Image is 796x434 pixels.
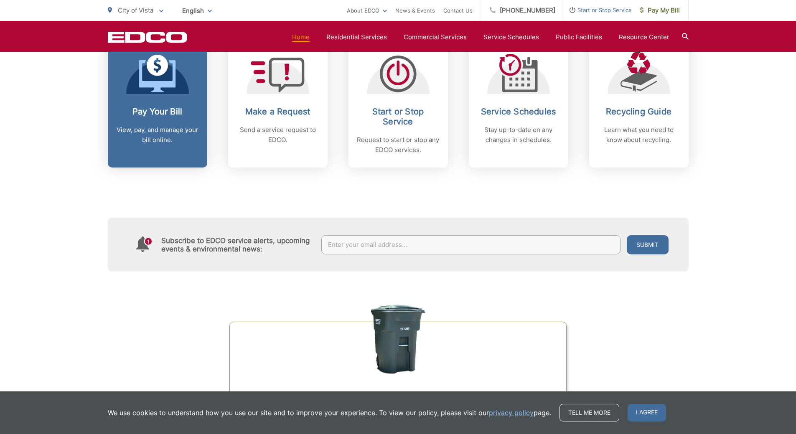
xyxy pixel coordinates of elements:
a: Commercial Services [404,32,467,42]
h2: Recycling Guide [598,107,680,117]
a: Service Schedules Stay up-to-date on any changes in schedules. [469,40,568,168]
button: Submit [627,235,669,254]
span: English [176,3,218,18]
h2: Start or Stop Service [357,107,440,127]
a: Pay Your Bill View, pay, and manage your bill online. [108,40,207,168]
p: View, pay, and manage your bill online. [116,125,199,145]
a: Recycling Guide Learn what you need to know about recycling. [589,40,689,168]
p: Stay up-to-date on any changes in schedules. [477,125,560,145]
p: Send a service request to EDCO. [237,125,319,145]
input: Enter your email address... [321,235,621,254]
a: News & Events [395,5,435,15]
a: Resource Center [619,32,669,42]
a: EDCD logo. Return to the homepage. [108,31,187,43]
a: Home [292,32,310,42]
p: Request to start or stop any EDCO services. [357,135,440,155]
span: City of Vista [118,6,153,14]
p: We use cookies to understand how you use our site and to improve your experience. To view our pol... [108,408,551,418]
span: Pay My Bill [640,5,680,15]
a: About EDCO [347,5,387,15]
a: Tell me more [559,404,619,421]
a: Make a Request Send a service request to EDCO. [228,40,328,168]
span: I agree [628,404,666,421]
p: Learn what you need to know about recycling. [598,125,680,145]
h4: Subscribe to EDCO service alerts, upcoming events & environmental news: [161,236,313,253]
a: Service Schedules [483,32,539,42]
a: Residential Services [326,32,387,42]
a: Public Facilities [556,32,602,42]
a: Contact Us [443,5,473,15]
h2: Pay Your Bill [116,107,199,117]
h2: Service Schedules [477,107,560,117]
h2: Make a Request [237,107,319,117]
a: privacy policy [489,408,534,418]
